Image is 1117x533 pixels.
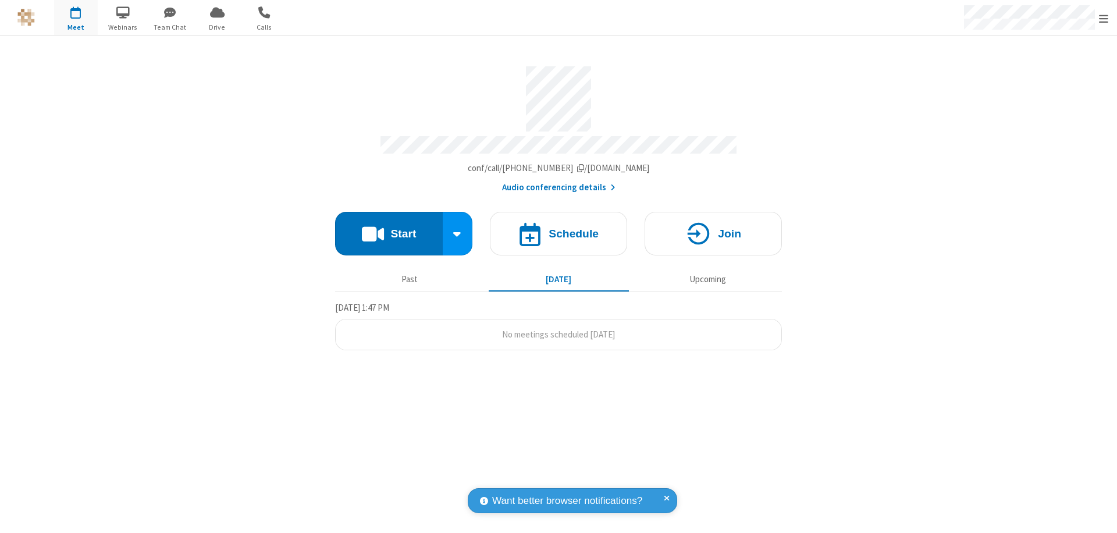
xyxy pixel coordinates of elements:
[502,329,615,340] span: No meetings scheduled [DATE]
[492,493,642,509] span: Want better browser notifications?
[54,22,98,33] span: Meet
[718,228,741,239] h4: Join
[335,212,443,255] button: Start
[549,228,599,239] h4: Schedule
[468,162,650,175] button: Copy my meeting room linkCopy my meeting room link
[335,302,389,313] span: [DATE] 1:47 PM
[468,162,650,173] span: Copy my meeting room link
[390,228,416,239] h4: Start
[17,9,35,26] img: QA Selenium DO NOT DELETE OR CHANGE
[340,268,480,290] button: Past
[335,301,782,351] section: Today's Meetings
[335,58,782,194] section: Account details
[638,268,778,290] button: Upcoming
[443,212,473,255] div: Start conference options
[148,22,192,33] span: Team Chat
[502,181,616,194] button: Audio conferencing details
[645,212,782,255] button: Join
[243,22,286,33] span: Calls
[195,22,239,33] span: Drive
[101,22,145,33] span: Webinars
[490,212,627,255] button: Schedule
[489,268,629,290] button: [DATE]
